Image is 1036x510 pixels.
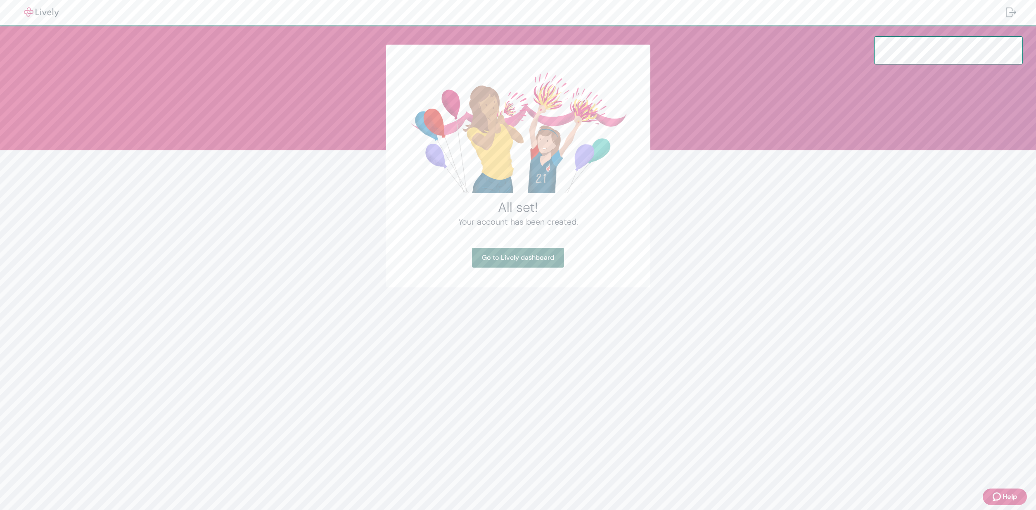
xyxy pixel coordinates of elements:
img: Lively [18,7,64,17]
button: Log out [1000,2,1023,22]
svg: Zendesk support icon [993,492,1003,502]
h2: All set! [406,199,631,216]
a: Go to Lively dashboard [472,248,564,268]
h4: Your account has been created. [406,216,631,228]
span: Help [1003,492,1017,502]
button: Zendesk support iconHelp [983,489,1027,505]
